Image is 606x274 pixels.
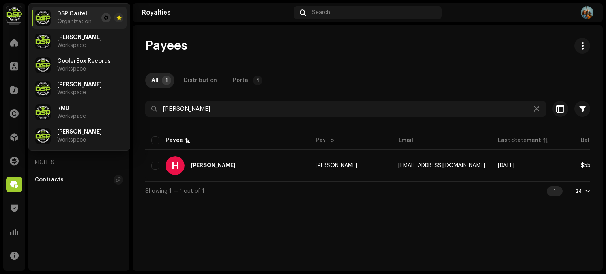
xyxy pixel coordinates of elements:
span: Payees [145,38,187,54]
span: Showing 1 — 1 out of 1 [145,188,204,194]
span: Workspace [57,137,86,143]
div: Royalties [142,9,290,16]
img: 337c92e9-c8c2-4d5f-b899-13dae4d4afdd [6,6,22,22]
img: 337c92e9-c8c2-4d5f-b899-13dae4d4afdd [35,81,51,97]
div: Hugo Ludik [191,163,236,168]
img: 337c92e9-c8c2-4d5f-b899-13dae4d4afdd [35,57,51,73]
span: Deon Dee [57,82,102,88]
span: Vonk Musiek [57,129,102,135]
span: Workspace [57,113,86,119]
re-a-nav-header: Rights [32,153,126,172]
img: 337c92e9-c8c2-4d5f-b899-13dae4d4afdd [35,128,51,144]
img: 337c92e9-c8c2-4d5f-b899-13dae4d4afdd [35,104,51,120]
div: H [166,156,185,175]
div: Payee [166,136,183,144]
div: Balance [581,136,604,144]
img: 337c92e9-c8c2-4d5f-b899-13dae4d4afdd [35,10,51,26]
span: Workspace [57,42,86,48]
span: Search [312,9,330,16]
span: ludik.hugo@gmail.com [398,163,485,168]
span: Organization [57,19,92,25]
img: 337c92e9-c8c2-4d5f-b899-13dae4d4afdd [35,34,51,49]
div: Contracts [35,177,64,183]
img: 2f0439b4-b615-4261-9b3f-13c2a2f2cab5 [581,6,593,19]
div: All [151,73,159,88]
span: Workspace [57,66,86,72]
span: RMD [57,105,69,112]
p-badge: 1 [162,76,171,85]
div: Distribution [184,73,217,88]
span: CoolerBox Records [57,58,111,64]
div: 1 [547,186,563,196]
div: 24 [575,188,582,194]
p-badge: 1 [253,76,262,85]
span: $55.12 [581,163,597,168]
div: Portal [233,73,250,88]
span: Boland Musiek [57,34,102,41]
div: Last Statement [498,136,541,144]
re-m-nav-item: Contracts [32,172,126,188]
span: DSP Cartel [57,11,87,17]
span: Aug 2025 [498,163,514,168]
input: Search [145,101,546,117]
span: Workspace [57,89,86,96]
span: Hugo Ludik [316,163,357,168]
